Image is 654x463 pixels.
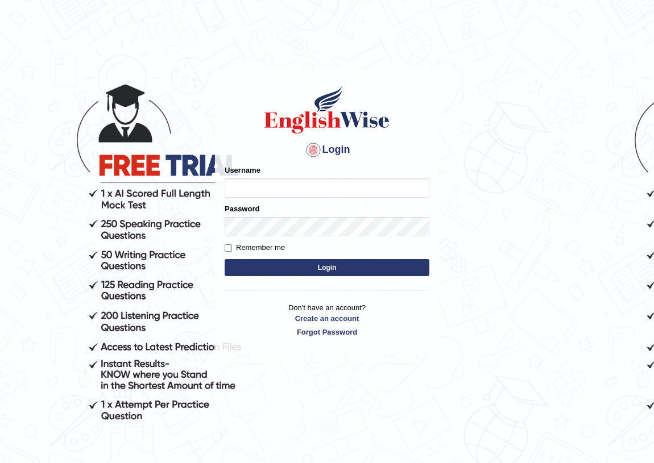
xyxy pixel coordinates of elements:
[225,313,429,324] a: Create an account
[225,327,429,337] a: Forgot Password
[225,242,285,253] label: Remember me
[225,141,429,159] h4: Login
[225,203,259,214] label: Password
[225,259,429,276] button: Login
[225,302,429,337] p: Don't have an account?
[262,84,392,135] img: Logo of English Wise sign in for intelligent practice with AI
[225,244,232,252] input: Remember me
[225,165,260,176] label: Username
